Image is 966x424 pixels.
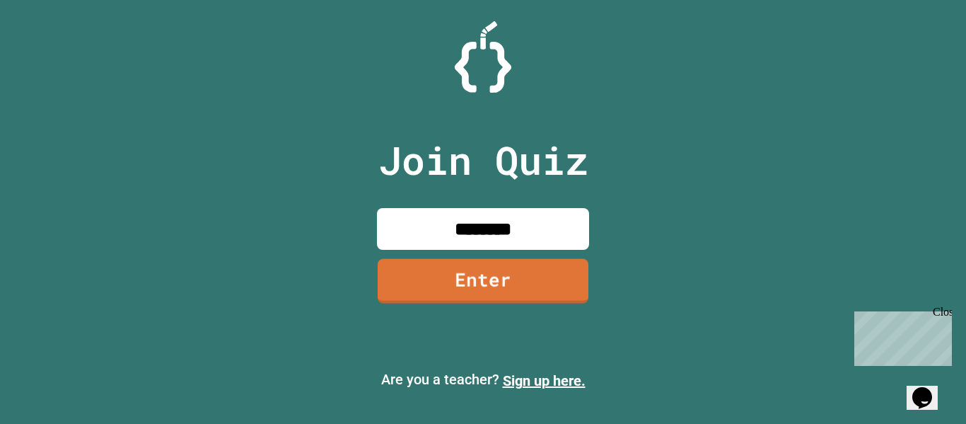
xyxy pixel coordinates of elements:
[11,369,955,391] p: Are you a teacher?
[907,367,952,410] iframe: chat widget
[378,258,588,303] a: Enter
[503,372,586,389] a: Sign up here.
[378,131,588,190] p: Join Quiz
[455,21,511,93] img: Logo.svg
[6,6,98,90] div: Chat with us now!Close
[849,306,952,366] iframe: chat widget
